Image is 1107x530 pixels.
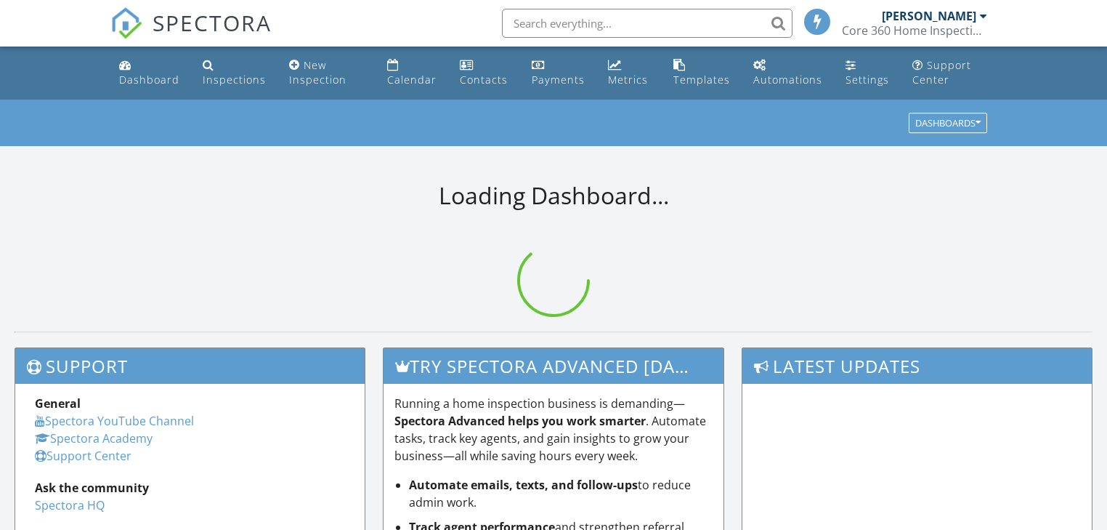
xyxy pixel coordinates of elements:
div: Templates [673,73,730,87]
a: SPECTORA [110,20,272,50]
a: New Inspection [283,52,369,94]
div: Dashboard [119,73,179,87]
div: Inspections [203,73,266,87]
div: Calendar [387,73,437,87]
h3: Support [15,348,365,384]
div: Contacts [460,73,508,87]
strong: Automate emails, texts, and follow-ups [409,477,638,493]
strong: General [35,396,81,411]
div: Core 360 Home Inspections [842,23,987,38]
a: Inspections [197,52,272,94]
button: Dashboards [909,113,987,134]
div: Dashboards [915,119,981,129]
a: Automations (Basic) [747,52,828,94]
div: [PERSON_NAME] [882,9,976,23]
h3: Try spectora advanced [DATE] [384,348,724,384]
a: Payments [526,52,591,94]
li: to reduce admin work. [409,476,713,511]
a: Metrics [602,52,656,94]
div: New Inspection [289,58,346,87]
div: Ask the community [35,479,345,497]
img: The Best Home Inspection Software - Spectora [110,7,142,39]
a: Spectora Academy [35,430,153,446]
a: Support Center [35,448,131,464]
strong: Spectora Advanced helps you work smarter [394,413,646,429]
a: Contacts [454,52,514,94]
span: SPECTORA [153,7,272,38]
input: Search everything... [502,9,792,38]
div: Payments [532,73,585,87]
div: Support Center [912,58,971,87]
a: Templates [668,52,736,94]
h3: Latest Updates [742,348,1092,384]
div: Settings [846,73,889,87]
p: Running a home inspection business is demanding— . Automate tasks, track key agents, and gain ins... [394,395,713,465]
a: Spectora YouTube Channel [35,413,194,429]
a: Spectora HQ [35,497,105,513]
a: Calendar [381,52,442,94]
div: Automations [753,73,822,87]
a: Support Center [907,52,994,94]
a: Settings [840,52,895,94]
a: Dashboard [113,52,185,94]
div: Metrics [608,73,648,87]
